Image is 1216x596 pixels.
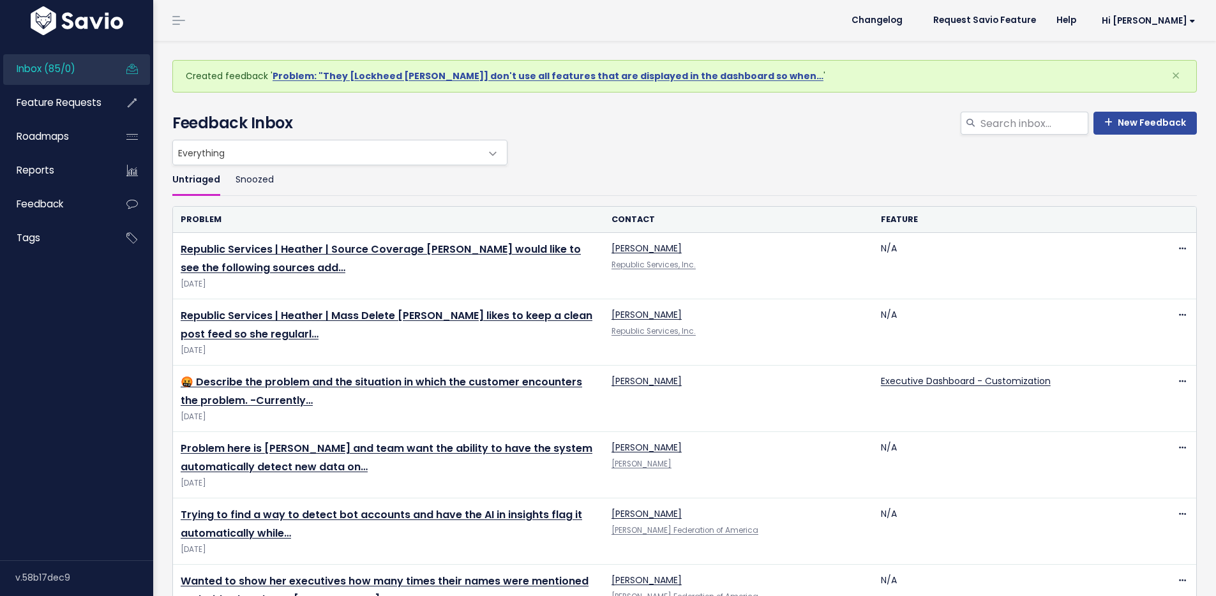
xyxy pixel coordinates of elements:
a: [PERSON_NAME] [612,375,682,387]
a: Executive Dashboard - Customization [881,375,1051,387]
span: Changelog [852,16,903,25]
span: [DATE] [181,477,596,490]
button: Close [1159,61,1193,91]
a: Untriaged [172,165,220,195]
a: Inbox (85/0) [3,54,106,84]
a: [PERSON_NAME] [612,242,682,255]
a: Republic Services | Heather | Source Coverage [PERSON_NAME] would like to see the following sourc... [181,242,581,275]
td: N/A [873,498,1143,565]
a: Help [1046,11,1086,30]
div: v.58b17dec9 [15,561,153,594]
a: Feedback [3,190,106,219]
span: Reports [17,163,54,177]
span: [DATE] [181,410,596,424]
span: Feedback [17,197,63,211]
span: Everything [172,140,507,165]
a: Trying to find a way to detect bot accounts and have the AI in insights flag it automatically while… [181,507,582,540]
td: N/A [873,233,1143,299]
div: Created feedback ' ' [172,60,1197,93]
span: [DATE] [181,278,596,291]
td: N/A [873,299,1143,366]
a: [PERSON_NAME] Federation of America [612,525,758,535]
a: [PERSON_NAME] [612,507,682,520]
span: [DATE] [181,543,596,556]
a: [PERSON_NAME] [612,308,682,321]
span: Feature Requests [17,96,101,109]
a: Tags [3,223,106,253]
a: Reports [3,156,106,185]
a: [PERSON_NAME] [612,574,682,586]
span: × [1171,65,1180,86]
input: Search inbox... [979,112,1088,135]
a: Republic Services, Inc. [612,326,696,336]
a: Request Savio Feature [923,11,1046,30]
a: Republic Services | Heather | Mass Delete [PERSON_NAME] likes to keep a clean post feed so she re... [181,308,592,341]
a: New Feedback [1093,112,1197,135]
a: Republic Services, Inc. [612,260,696,270]
span: Tags [17,231,40,244]
span: Everything [173,140,481,165]
span: [DATE] [181,344,596,357]
a: Problem: "They [Lockheed [PERSON_NAME]] don't use all features that are displayed in the dashboar... [273,70,823,82]
h4: Feedback Inbox [172,112,1197,135]
a: 🤬 Describe the problem and the situation in which the customer encounters the problem. -Currently… [181,375,582,408]
span: Inbox (85/0) [17,62,75,75]
img: logo-white.9d6f32f41409.svg [27,6,126,35]
a: Feature Requests [3,88,106,117]
ul: Filter feature requests [172,165,1197,195]
th: Contact [604,207,873,233]
a: [PERSON_NAME] [612,441,682,454]
a: Roadmaps [3,122,106,151]
a: Snoozed [236,165,274,195]
a: [PERSON_NAME] [612,459,672,469]
span: Hi [PERSON_NAME] [1102,16,1196,26]
td: N/A [873,432,1143,498]
a: Problem here is [PERSON_NAME] and team want the ability to have the system automatically detect n... [181,441,592,474]
span: Roadmaps [17,130,69,143]
th: Feature [873,207,1143,233]
a: Hi [PERSON_NAME] [1086,11,1206,31]
th: Problem [173,207,604,233]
